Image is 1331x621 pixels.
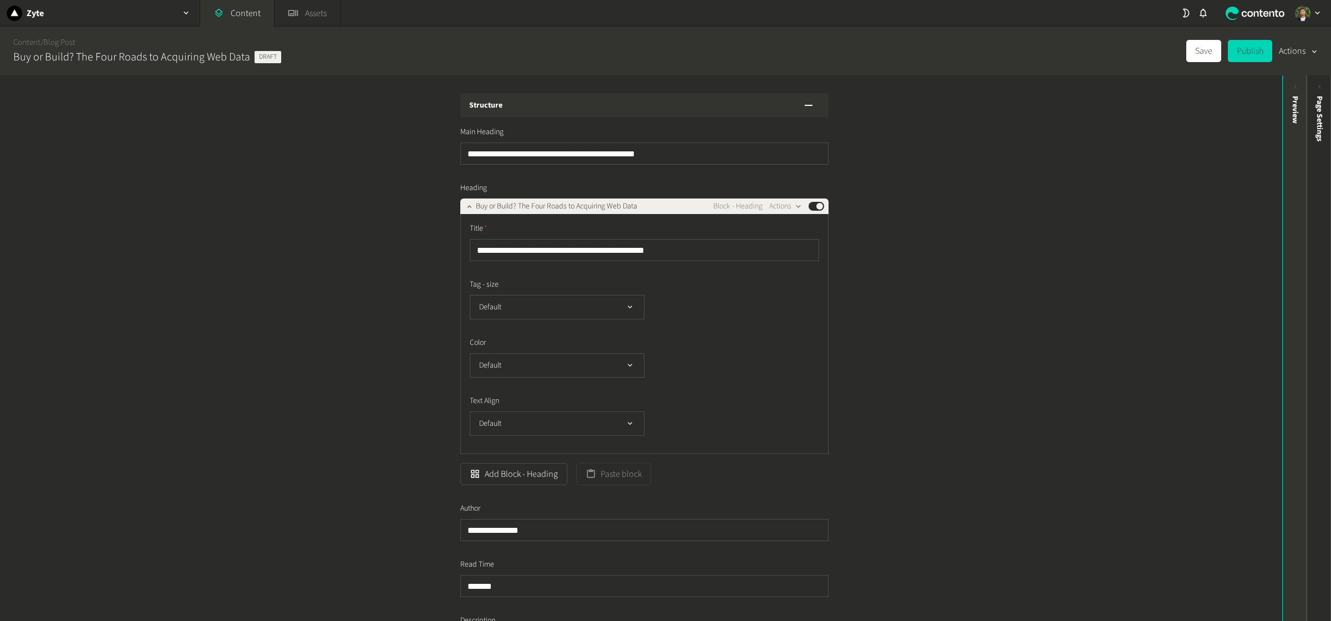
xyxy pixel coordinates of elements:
[769,200,802,213] button: Actions
[13,49,250,65] h2: Buy or Build? The Four Roads to Acquiring Web Data
[470,223,487,235] span: Title
[460,463,567,485] button: Add Block - Heading
[13,37,40,48] a: Content
[713,201,763,212] span: Block - Heading
[40,37,43,48] span: /
[43,37,75,48] a: Blog Post
[470,411,644,436] button: Default
[1295,6,1310,21] img: Arnold Alexander
[470,279,499,291] span: Tag - size
[460,559,494,571] span: Read Time
[7,6,22,21] img: Zyte
[476,201,637,212] span: Buy or Build? The Four Roads to Acquiring Web Data
[469,100,502,111] h3: Structure
[470,295,644,319] button: Default
[576,463,651,485] button: Paste block
[1186,40,1221,62] button: Save
[255,51,281,63] span: Draft
[470,395,499,407] span: Text Align
[460,182,487,194] span: Heading
[1279,40,1318,62] button: Actions
[1314,96,1325,141] span: Page Settings
[27,7,44,20] h2: Zyte
[460,503,480,515] span: Author
[470,353,644,378] button: Default
[1289,96,1301,124] div: Preview
[1228,40,1272,62] button: Publish
[460,126,504,138] span: Main Heading
[470,337,486,349] span: Color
